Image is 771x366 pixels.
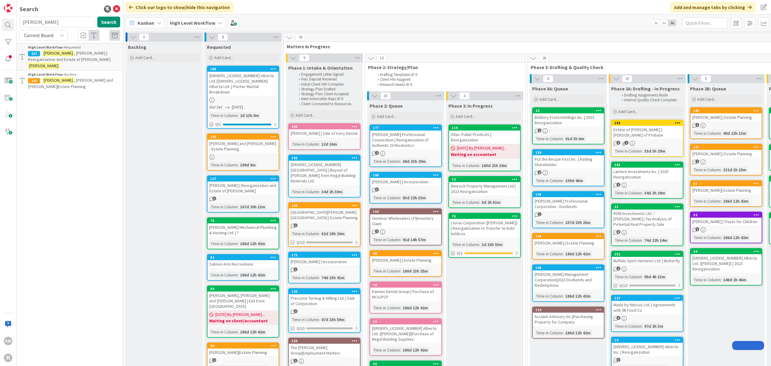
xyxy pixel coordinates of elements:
[614,252,683,256] div: 152
[538,212,542,216] span: 1
[452,126,520,130] div: 114
[693,145,762,149] div: 101
[319,188,320,195] span: :
[209,272,238,278] div: Time in Column
[691,108,762,113] div: 181
[239,112,261,119] div: 2d 13h 9m
[209,204,238,210] div: Time in Column
[692,198,721,204] div: Time in Column
[28,51,40,56] div: 127
[238,112,239,119] span: :
[612,168,683,181] div: Lantern Investments Inc. | 2025 Reorganization
[691,181,762,194] div: 51[PERSON_NAME]| Estate Planning
[479,199,480,206] span: :
[207,254,279,281] a: 82Salmon Arm RecreationsTime in Column:186d 12h 42m
[533,239,604,247] div: [PERSON_NAME] | Estate Planning
[320,141,339,147] div: 12d 16m
[612,126,683,139] div: Estate of [PERSON_NAME] | [PERSON_NAME] of Probate
[294,223,298,227] span: 1
[370,125,441,149] div: 177[PERSON_NAME] Professional Corporation | Reorganization of Authentic Orthodontics
[451,162,479,169] div: Time in Column
[691,254,762,273] div: [DRIVERS_LICENSE_NUMBER] Alberta Ltd. ([PERSON_NAME]) | 2023 Reorganization
[373,210,441,214] div: 164
[449,182,520,195] div: Rimrock Property Management Ltd | 2023 Reorganization
[292,204,360,208] div: 166
[288,288,361,333] a: 163Precision Turning & Milling Ltd. | Sale of CorporationTime in Column:87d 23h 59m0/10
[375,229,379,233] span: 2
[370,282,441,288] div: 18
[722,130,748,137] div: 49d 22h 13m
[613,237,642,244] div: Time in Column
[616,141,620,145] span: 2
[721,234,722,241] span: :
[28,45,120,50] div: Requested
[291,141,319,147] div: Time in Column
[373,251,441,256] div: 48
[238,204,239,210] span: :
[370,288,441,301] div: Kamino Dental Group | Purchase of MCA/PCP
[135,55,155,60] span: Add Card...
[692,234,721,241] div: Time in Column
[370,282,442,314] a: 18Kamino Dental Group | Purchase of MCA/PCPTime in Column:186d 12h 42m
[238,162,239,168] span: :
[370,251,441,256] div: 48
[207,66,279,129] a: 188[DRIVERS_LICENSE_NUMBER] Alberta Ltd./[DRIVERS_LICENSE_NUMBER] Alberta Ltd. | Pitcher Marital ...
[693,249,762,254] div: 24
[613,148,642,154] div: Time in Column
[370,282,441,301] div: 18Kamino Dental Group | Purchase of MCA/PCP
[721,166,722,173] span: :
[17,71,123,91] a: High Level Workflow ›Archive120[PERSON_NAME], [PERSON_NAME] and [PERSON_NAME]|Estate Planning
[289,208,360,222] div: [GEOGRAPHIC_DATA][PERSON_NAME][GEOGRAPHIC_DATA] | Estate Planning
[691,144,762,158] div: 101[PERSON_NAME] | Estate Planning
[535,192,604,197] div: 135
[692,276,721,283] div: Time in Column
[208,72,279,96] div: [DRIVERS_LICENSE_NUMBER] Alberta Ltd./[DRIVERS_LICENSE_NUMBER] Alberta Ltd. | Pitcher Marital Bre...
[239,162,257,168] div: 109d 9m
[480,162,508,169] div: 180d 23h 39m
[377,114,396,119] span: Add Card...
[375,188,379,191] span: 3
[370,214,441,228] div: Outdoor Wholesalers LP|Inventory Claim
[682,17,728,28] input: Quick Filter...
[208,66,279,96] div: 188[DRIVERS_LICENSE_NUMBER] Alberta Ltd./[DRIVERS_LICENSE_NUMBER] Alberta Ltd. | Pitcher Marital ...
[212,197,216,200] span: 3
[28,45,64,49] b: High Level Workflow ›
[533,234,604,239] div: 106
[533,108,604,113] div: 23
[691,181,762,186] div: 51
[215,121,221,128] span: 0 / 1
[538,128,542,132] span: 1
[288,123,361,150] a: 186[PERSON_NAME] | Sale of Ivory DentalTime in Column:12d 16m
[370,208,442,245] a: 164Outdoor Wholesalers LP|Inventory ClaimTime in Column:91d 14h 57m
[691,144,762,150] div: 101
[373,283,441,287] div: 18
[238,272,239,278] span: :
[289,252,360,266] div: 172[PERSON_NAME] | Incorporation
[535,266,604,270] div: 108
[616,183,620,187] span: 1
[457,145,506,151] span: [DATE] By [PERSON_NAME]...
[618,109,638,114] span: Add Card...
[722,198,750,204] div: 186d 12h 42m
[239,272,267,278] div: 186d 12h 42m
[208,286,279,292] div: 94
[456,114,475,119] span: Add Card...
[20,17,95,27] input: Search for title...
[533,192,604,197] div: 135
[210,135,279,139] div: 156
[612,251,683,265] div: 152Buffalo Spirit Ventures Ltd. | Butterfly
[691,186,762,194] div: [PERSON_NAME]| Estate Planning
[207,134,279,171] a: 156[PERSON_NAME] and [PERSON_NAME] - Estate PlanningTime in Column:109d 9m
[449,213,520,238] div: 76Ltorau Corporation ([PERSON_NAME]) | Reorganization re Transfer to Kids' holdcos
[210,287,279,291] div: 94
[208,260,279,268] div: Salmon Arm Recreations
[289,203,360,222] div: 166[GEOGRAPHIC_DATA][PERSON_NAME][GEOGRAPHIC_DATA] | Estate Planning
[372,194,400,201] div: Time in Column
[613,273,642,280] div: Time in Column
[451,199,479,206] div: Time in Column
[721,130,722,137] span: :
[28,63,60,69] mark: [PERSON_NAME]
[533,265,604,270] div: 108
[320,188,344,195] div: 34d 2h 30m
[370,131,441,149] div: [PERSON_NAME] Professional Corporation | Reorganization of Authentic Orthodontics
